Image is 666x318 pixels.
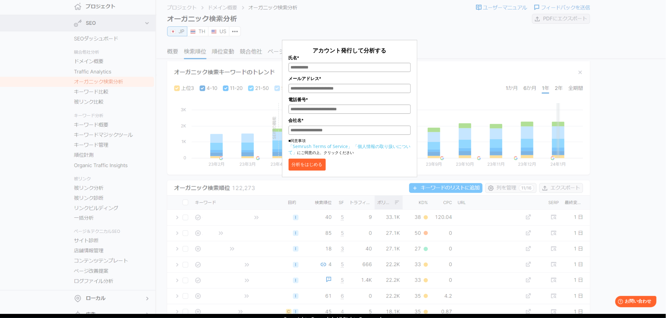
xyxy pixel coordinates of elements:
[313,47,387,54] span: アカウント発行して分析する
[289,159,326,171] button: 分析をはじめる
[610,293,659,311] iframe: Help widget launcher
[289,96,411,103] label: 電話番号*
[289,143,411,155] a: 「個人情報の取り扱いについて」
[289,75,411,82] label: メールアドレス*
[289,143,353,149] a: 「Semrush Terms of Service」
[289,138,411,156] p: ■同意事項 にご同意の上、クリックください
